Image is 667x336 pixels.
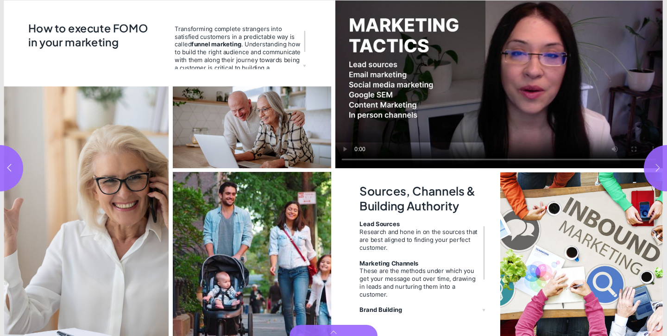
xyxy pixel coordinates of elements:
div: Research and hone in on the sources that are best aligned to finding your perfect customer. [359,228,481,251]
video: Video [335,0,663,168]
strong: Brand Building [359,306,402,313]
h2: Sources, Channels & Building Authority [359,183,483,214]
span: Transforming complete strangers into satisfied customers in a predictable way is called . Underst... [175,25,302,79]
div: These are the methods under which you get your message out over time, drawing in leads and nurtur... [359,267,481,298]
strong: Marketing Channels [359,259,418,266]
h2: How to execute FOMO in your marketing [28,21,148,55]
strong: funnel marketing [191,40,241,48]
strong: Lead Sources [359,220,399,228]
